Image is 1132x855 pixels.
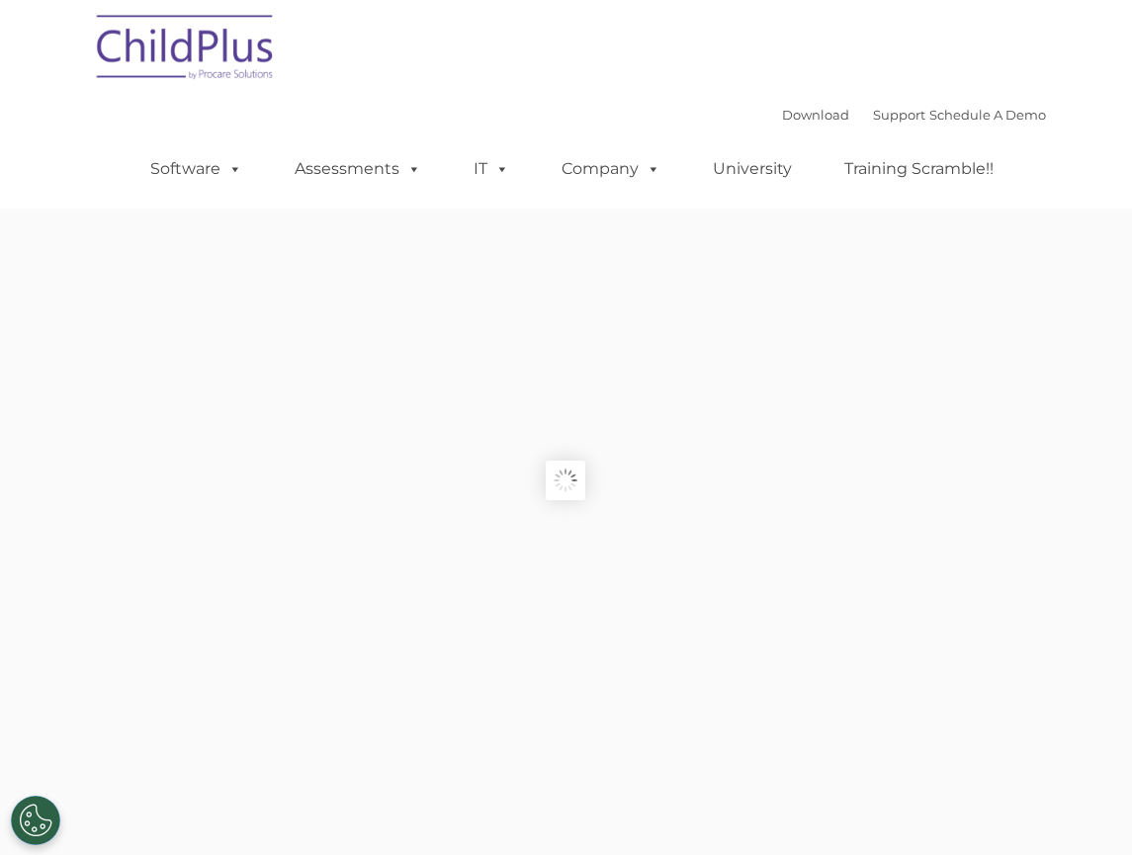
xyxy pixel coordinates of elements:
[454,149,529,189] a: IT
[825,149,1013,189] a: Training Scramble!!
[542,149,680,189] a: Company
[929,107,1046,123] a: Schedule A Demo
[131,149,262,189] a: Software
[873,107,925,123] a: Support
[11,796,60,845] button: Cookies Settings
[87,1,285,100] img: ChildPlus by Procare Solutions
[782,107,1046,123] font: |
[782,107,849,123] a: Download
[693,149,812,189] a: University
[275,149,441,189] a: Assessments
